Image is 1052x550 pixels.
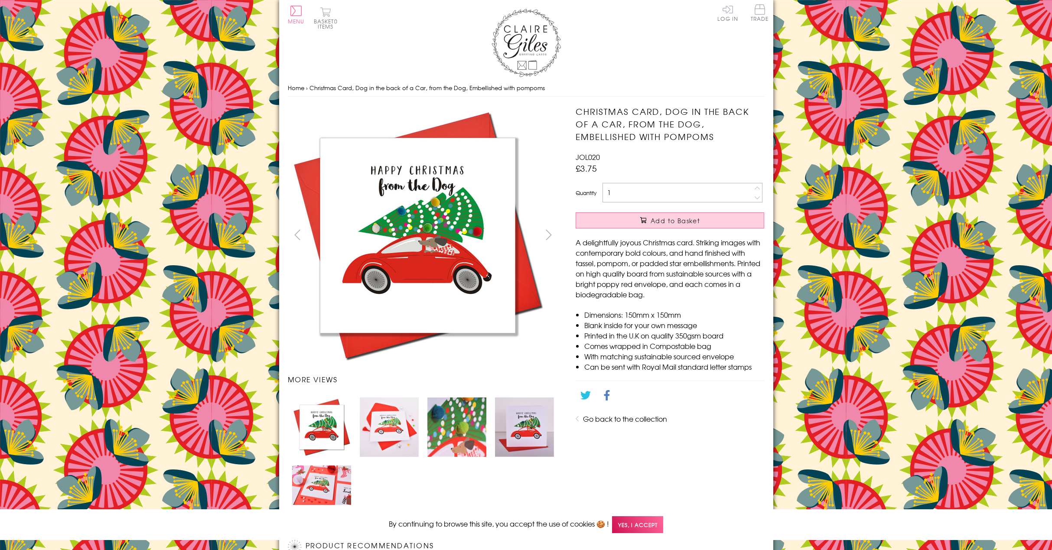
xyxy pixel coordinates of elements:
li: Printed in the U.K on quality 350gsm board [584,330,764,341]
li: Carousel Page 5 [288,461,355,509]
a: Home [288,84,304,92]
img: Christmas Card, Dog in the back of a Car, from the Dog, Embellished with pompoms [558,105,818,365]
button: Menu [288,6,305,24]
span: 0 items [318,17,338,30]
li: Blank inside for your own message [584,320,764,330]
span: Add to Basket [651,216,700,225]
button: Add to Basket [576,212,764,228]
span: Trade [751,4,769,21]
img: Claire Giles Greetings Cards [492,9,561,77]
li: Carousel Page 1 (Current Slide) [288,393,355,461]
a: Log In [717,4,738,21]
img: Christmas Card, Dog in the back of a Car, from the Dog, Embellished with pompoms [292,465,351,505]
li: With matching sustainable sourced envelope [584,351,764,361]
p: A delightfully joyous Christmas card. Striking images with contemporary bold colours, and hand fi... [576,237,764,299]
img: Christmas Card, Dog in the back of a Car, from the Dog, Embellished with pompoms [292,397,351,456]
li: Carousel Page 4 [491,393,558,461]
button: next [539,225,558,244]
h1: Christmas Card, Dog in the back of a Car, from the Dog, Embellished with pompoms [576,105,764,143]
span: Menu [288,17,305,25]
span: Yes, I accept [612,516,663,533]
span: £3.75 [576,162,597,174]
button: prev [288,225,307,244]
li: Can be sent with Royal Mail standard letter stamps [584,361,764,372]
img: Christmas Card, Dog in the back of a Car, from the Dog, Embellished with pompoms [360,397,419,456]
li: Carousel Page 3 [423,393,491,461]
img: Christmas Card, Dog in the back of a Car, from the Dog, Embellished with pompoms [427,397,486,456]
span: JOL020 [576,152,600,162]
li: Comes wrapped in Compostable bag [584,341,764,351]
li: Dimensions: 150mm x 150mm [584,309,764,320]
span: Christmas Card, Dog in the back of a Car, from the Dog, Embellished with pompoms [309,84,545,92]
a: Trade [751,4,769,23]
ul: Carousel Pagination [288,393,559,509]
li: Carousel Page 2 [355,393,423,461]
img: Christmas Card, Dog in the back of a Car, from the Dog, Embellished with pompoms [495,397,554,456]
button: Basket0 items [314,7,338,29]
a: Go back to the collection [583,413,667,424]
span: › [306,84,308,92]
img: Christmas Card, Dog in the back of a Car, from the Dog, Embellished with pompoms [287,105,547,365]
h3: More views [288,374,559,384]
nav: breadcrumbs [288,79,765,97]
label: Quantity [576,189,596,197]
